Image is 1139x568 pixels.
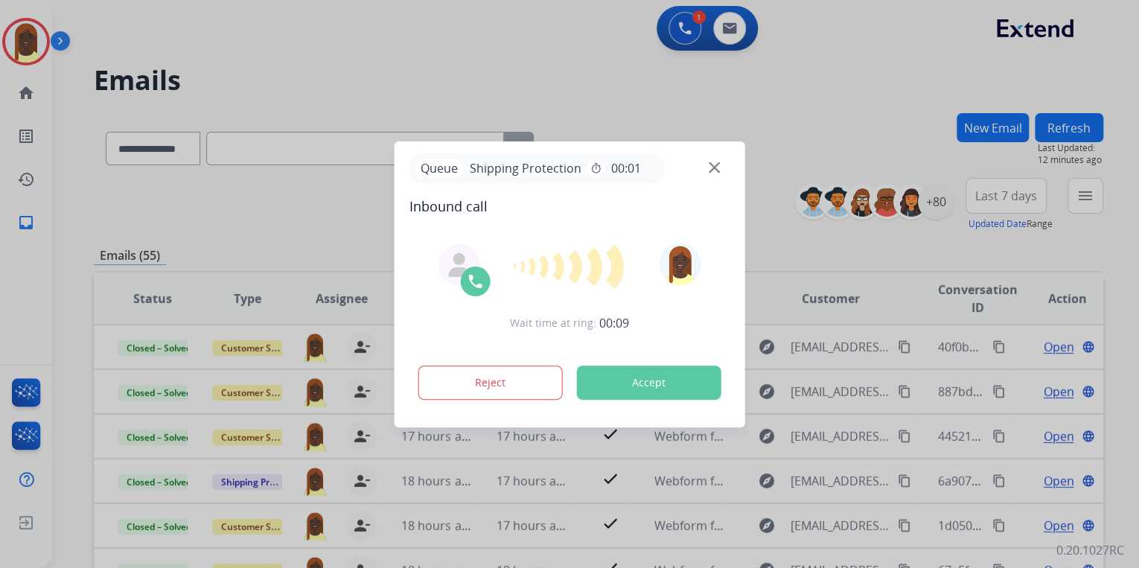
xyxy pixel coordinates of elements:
[409,196,730,217] span: Inbound call
[577,366,721,400] button: Accept
[590,162,602,174] mat-icon: timer
[659,243,701,285] img: avatar
[418,366,563,400] button: Reject
[467,272,485,290] img: call-icon
[464,159,587,177] span: Shipping Protection
[1056,541,1124,559] p: 0.20.1027RC
[510,316,596,331] span: Wait time at ring:
[447,253,471,277] img: agent-avatar
[611,159,641,177] span: 00:01
[599,314,629,332] span: 00:09
[415,159,464,178] p: Queue
[709,162,720,173] img: close-button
